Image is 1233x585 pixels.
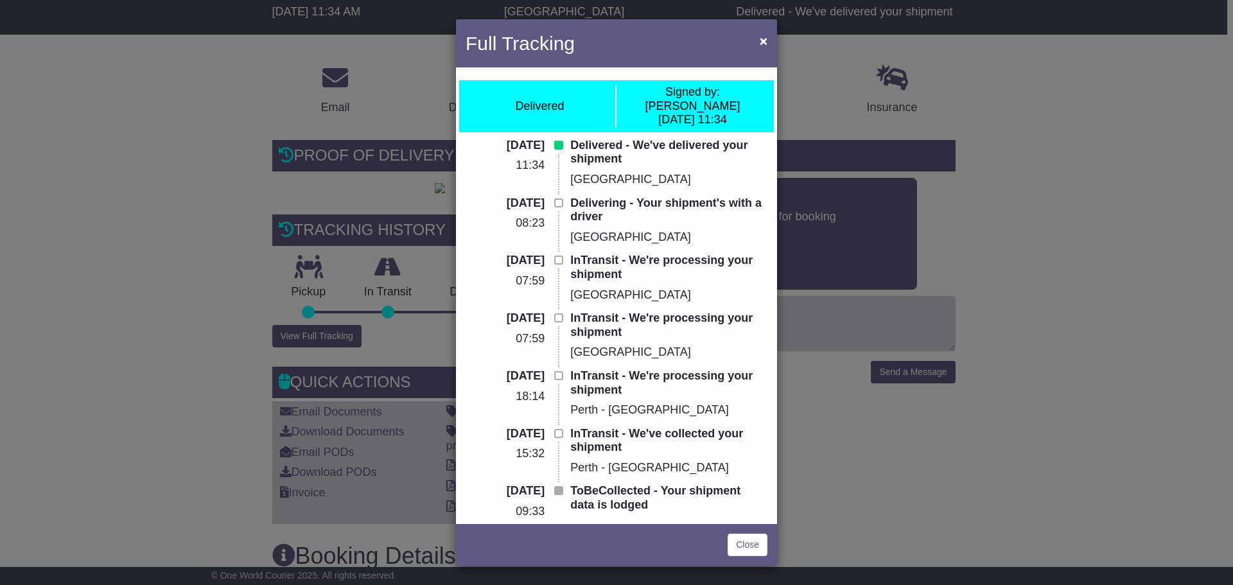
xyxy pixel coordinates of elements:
p: 18:14 [466,390,545,404]
h4: Full Tracking [466,29,575,58]
p: [DATE] [466,196,545,211]
p: 15:32 [466,447,545,461]
p: 07:59 [466,274,545,288]
span: × [760,33,767,48]
p: [GEOGRAPHIC_DATA] [570,345,767,360]
p: Delivered - We've delivered your shipment [570,139,767,166]
p: [DATE] [466,369,545,383]
p: InTransit - We're processing your shipment [570,311,767,339]
p: Perth - [GEOGRAPHIC_DATA] [570,403,767,417]
div: Delivered [515,100,564,114]
span: Signed by: [665,85,720,98]
p: [DATE] [466,484,545,498]
p: [DATE] [466,139,545,153]
p: InTransit - We're processing your shipment [570,369,767,397]
p: Perth - [GEOGRAPHIC_DATA] [570,519,767,533]
a: Close [728,534,767,556]
p: InTransit - We're processing your shipment [570,254,767,281]
p: [DATE] [466,254,545,268]
p: [GEOGRAPHIC_DATA] [570,173,767,187]
p: Perth - [GEOGRAPHIC_DATA] [570,461,767,475]
p: [GEOGRAPHIC_DATA] [570,231,767,245]
p: 11:34 [466,159,545,173]
p: InTransit - We've collected your shipment [570,427,767,455]
p: [DATE] [466,311,545,326]
p: [DATE] [466,427,545,441]
p: ToBeCollected - Your shipment data is lodged [570,484,767,512]
p: 08:23 [466,216,545,231]
p: 07:59 [466,332,545,346]
button: Close [753,28,774,54]
p: 09:33 [466,505,545,519]
p: Delivering - Your shipment's with a driver [570,196,767,224]
div: [PERSON_NAME] [DATE] 11:34 [623,85,762,127]
p: [GEOGRAPHIC_DATA] [570,288,767,302]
